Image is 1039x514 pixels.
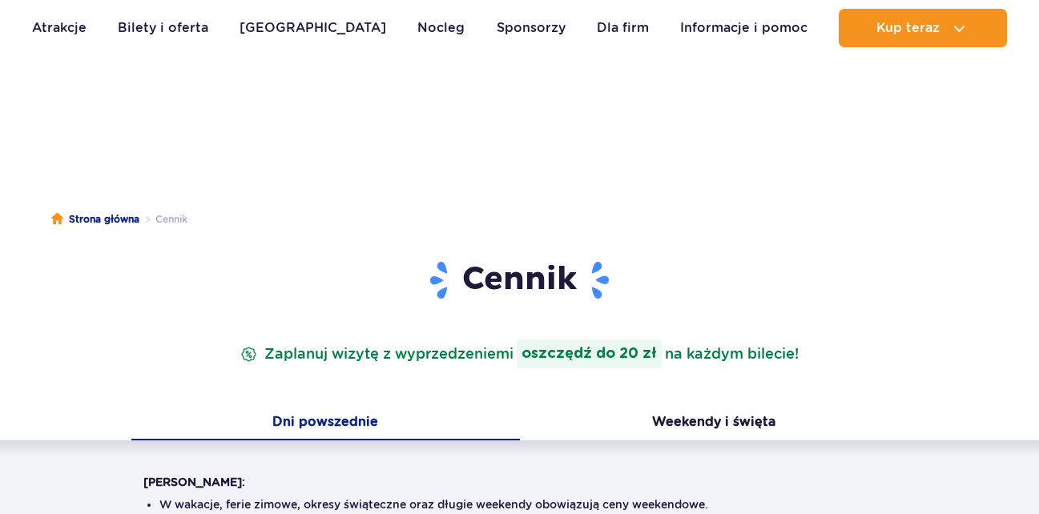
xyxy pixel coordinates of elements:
a: Atrakcje [32,9,87,47]
span: Kup teraz [876,21,940,35]
a: Nocleg [417,9,465,47]
a: Dla firm [597,9,649,47]
li: W wakacje, ferie zimowe, okresy świąteczne oraz długie weekendy obowiązują ceny weekendowe. [159,496,880,512]
button: Weekendy i święta [520,407,908,440]
li: Cennik [139,211,187,227]
button: Dni powszednie [131,407,520,440]
a: Bilety i oferta [118,9,208,47]
a: Strona główna [51,211,139,227]
p: Zaplanuj wizytę z wyprzedzeniem na każdym bilecie! [237,339,802,368]
a: Sponsorzy [497,9,566,47]
strong: [PERSON_NAME]: [143,476,245,488]
strong: oszczędź do 20 zł [517,339,662,368]
a: [GEOGRAPHIC_DATA] [240,9,386,47]
button: Kup teraz [839,9,1007,47]
h1: Cennik [143,259,896,301]
a: Informacje i pomoc [680,9,807,47]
